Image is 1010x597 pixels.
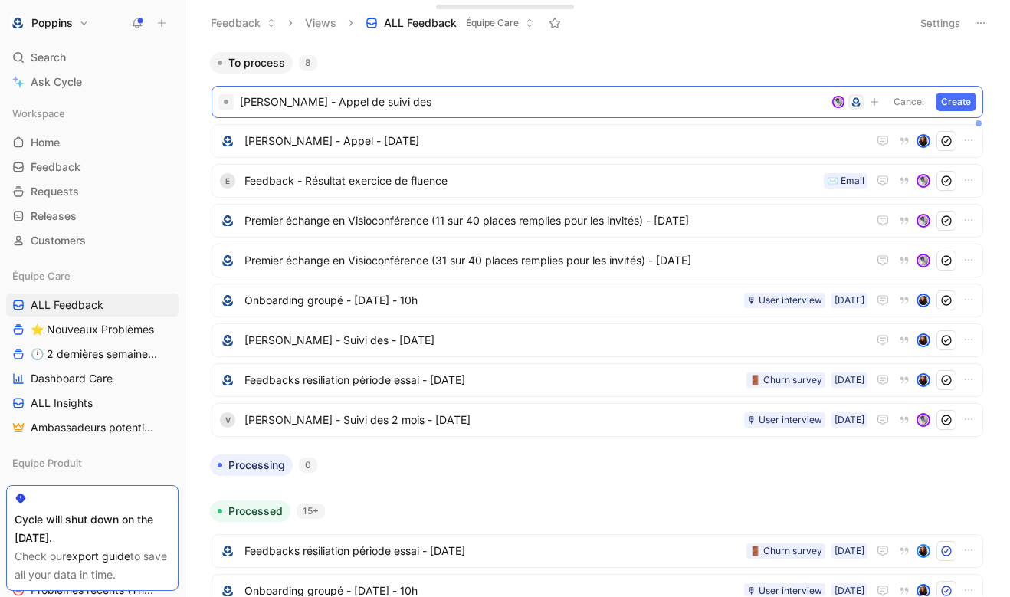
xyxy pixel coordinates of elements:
[834,97,844,107] img: avatar
[299,55,317,71] div: 8
[6,12,93,34] button: PoppinsPoppins
[210,454,293,476] button: Processing
[6,46,179,69] div: Search
[918,215,929,226] img: avatar
[31,322,154,337] span: ⭐ Nouveaux Problèmes
[244,331,867,349] span: [PERSON_NAME] - Suivi des - [DATE]
[228,458,285,473] span: Processing
[212,244,983,277] a: logoPremier échange en Visioconférence (31 sur 40 places remplies pour les invités) - [DATE]avatar
[12,106,65,121] span: Workspace
[31,184,79,199] span: Requests
[299,458,317,473] div: 0
[835,293,864,308] div: [DATE]
[850,96,862,108] img: 440f4af6-71fa-4764-9626-50e2ef953f74.png
[749,372,822,388] div: 🚪 Churn survey
[888,93,930,111] button: Cancel
[244,542,740,560] span: Feedbacks résiliation période essai - [DATE]
[220,253,235,268] img: logo
[6,264,179,439] div: Équipe CareALL Feedback⭐ Nouveaux Problèmes🕐 2 dernières semaines - OccurencesDashboard CareALL I...
[31,208,77,224] span: Releases
[220,173,235,189] div: E
[918,335,929,346] img: avatar
[210,52,293,74] button: To process
[466,15,519,31] span: Équipe Care
[31,395,93,411] span: ALL Insights
[359,11,541,34] button: ALL FeedbackÉquipe Care
[31,16,73,30] h1: Poppins
[210,500,290,522] button: Processed
[827,173,864,189] div: ✉️ Email
[6,229,179,252] a: Customers
[835,372,864,388] div: [DATE]
[10,15,25,31] img: Poppins
[918,586,929,596] img: avatar
[835,543,864,559] div: [DATE]
[204,11,283,34] button: Feedback
[244,132,867,150] span: [PERSON_NAME] - Appel - [DATE]
[228,55,285,71] span: To process
[6,416,179,439] a: Ambassadeurs potentiels
[244,172,818,190] span: Feedback - Résultat exercice de fluence
[749,543,822,559] div: 🚪 Churn survey
[6,294,179,317] a: ALL Feedback
[31,420,157,435] span: Ambassadeurs potentiels
[918,546,929,556] img: avatar
[31,297,103,313] span: ALL Feedback
[220,293,235,308] img: logo
[204,52,991,442] div: To process8[PERSON_NAME] - Appel de suivi desavatarCancelCreate
[31,73,82,91] span: Ask Cycle
[918,136,929,146] img: avatar
[913,12,967,34] button: Settings
[244,212,867,230] span: Premier échange en Visioconférence (11 sur 40 places remplies pour les invités) - [DATE]
[6,131,179,154] a: Home
[6,481,179,504] a: Dashboard produit
[212,534,983,568] a: logoFeedbacks résiliation période essai - [DATE][DATE]🚪 Churn surveyavatar
[918,375,929,385] img: avatar
[15,510,170,547] div: Cycle will shut down on the [DATE].
[12,268,71,284] span: Équipe Care
[918,415,929,425] img: avatar
[212,204,983,238] a: logoPremier échange en Visioconférence (11 sur 40 places remplies pour les invités) - [DATE]avatar
[6,318,179,341] a: ⭐ Nouveaux Problèmes
[31,371,113,386] span: Dashboard Care
[244,371,740,389] span: Feedbacks résiliation période essai - [DATE]
[15,547,170,584] div: Check our to save all your data in time.
[6,367,179,390] a: Dashboard Care
[747,293,822,308] div: 🎙 User interview
[835,412,864,428] div: [DATE]
[12,455,82,471] span: Equipe Produit
[6,71,179,93] a: Ask Cycle
[212,363,983,397] a: logoFeedbacks résiliation période essai - [DATE][DATE]🚪 Churn surveyavatar
[6,205,179,228] a: Releases
[918,295,929,306] img: avatar
[6,102,179,125] div: Workspace
[6,264,179,287] div: Équipe Care
[240,93,825,111] span: [PERSON_NAME] - Appel de suivi des
[384,15,457,31] span: ALL Feedback
[220,543,235,559] img: logo
[31,346,162,362] span: 🕐 2 dernières semaines - Occurences
[297,504,325,519] div: 15+
[220,333,235,348] img: logo
[298,11,343,34] button: Views
[936,93,976,111] button: Create
[244,251,867,270] span: Premier échange en Visioconférence (31 sur 40 places remplies pour les invités) - [DATE]
[212,164,983,198] a: EFeedback - Résultat exercice de fluence✉️ Emailavatar
[204,454,991,488] div: Processing0
[31,159,80,175] span: Feedback
[6,451,179,474] div: Equipe Produit
[212,403,983,437] a: V[PERSON_NAME] - Suivi des 2 mois - [DATE][DATE]🎙 User interviewavatar
[212,323,983,357] a: logo[PERSON_NAME] - Suivi des - [DATE]avatar
[6,180,179,203] a: Requests
[212,124,983,158] a: logo[PERSON_NAME] - Appel - [DATE]avatar
[66,549,130,563] a: export guide
[6,156,179,179] a: Feedback
[244,411,738,429] span: [PERSON_NAME] - Suivi des 2 mois - [DATE]
[31,233,86,248] span: Customers
[6,343,179,366] a: 🕐 2 dernières semaines - Occurences
[228,504,283,519] span: Processed
[220,412,235,428] div: V
[31,48,66,67] span: Search
[220,213,235,228] img: logo
[212,284,983,317] a: logoOnboarding groupé - [DATE] - 10h[DATE]🎙 User interviewavatar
